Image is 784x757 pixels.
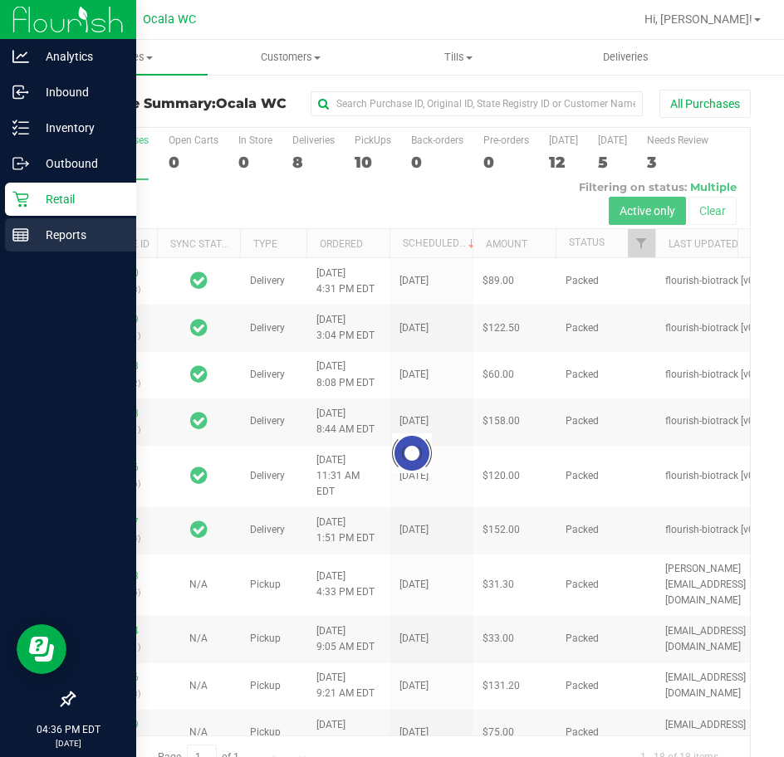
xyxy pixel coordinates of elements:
h3: Purchase Summary: [73,96,299,111]
p: [DATE] [7,737,129,750]
inline-svg: Inventory [12,120,29,136]
p: Analytics [29,46,129,66]
iframe: Resource center [17,624,66,674]
inline-svg: Analytics [12,48,29,65]
span: Hi, [PERSON_NAME]! [644,12,752,26]
button: All Purchases [659,90,751,118]
span: Ocala WC [143,12,196,27]
p: Outbound [29,154,129,173]
span: Ocala WC [216,95,287,111]
input: Search Purchase ID, Original ID, State Registry ID or Customer Name... [311,91,643,116]
p: Inventory [29,118,129,138]
span: Customers [208,50,375,65]
p: Reports [29,225,129,245]
inline-svg: Outbound [12,155,29,172]
span: Tills [375,50,541,65]
inline-svg: Inbound [12,84,29,100]
p: Retail [29,189,129,209]
a: Deliveries [542,40,710,75]
p: Inbound [29,82,129,102]
a: Customers [208,40,375,75]
span: Deliveries [581,50,671,65]
inline-svg: Retail [12,191,29,208]
p: 04:36 PM EDT [7,722,129,737]
inline-svg: Reports [12,227,29,243]
a: Tills [375,40,542,75]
